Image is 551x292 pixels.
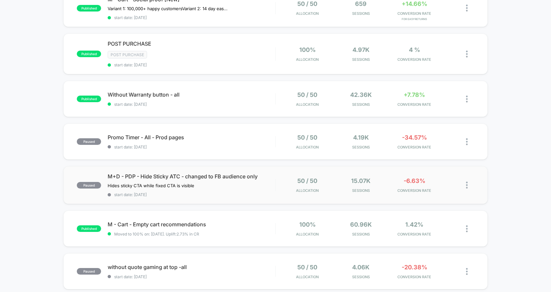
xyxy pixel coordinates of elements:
[402,0,427,7] span: +14.66%
[336,145,386,149] span: Sessions
[77,268,101,275] span: paused
[77,51,101,57] span: published
[77,182,101,189] span: paused
[389,57,439,62] span: CONVERSION RATE
[108,192,275,197] span: start date: [DATE]
[409,46,420,53] span: 4 %
[336,57,386,62] span: Sessions
[466,51,468,57] img: close
[355,0,367,7] span: 659
[350,221,372,228] span: 60.96k
[108,145,275,149] span: start date: [DATE]
[297,177,317,184] span: 50 / 50
[297,91,317,98] span: 50 / 50
[299,221,316,228] span: 100%
[336,102,386,107] span: Sessions
[402,134,427,141] span: -34.57%
[352,264,370,271] span: 4.06k
[389,275,439,279] span: CONVERSION RATE
[108,102,275,107] span: start date: [DATE]
[296,232,319,236] span: Allocation
[389,145,439,149] span: CONVERSION RATE
[296,102,319,107] span: Allocation
[466,225,468,232] img: close
[297,134,317,141] span: 50 / 50
[108,183,194,188] span: Hides sticky CTA while fixed CTA is visible
[108,40,275,47] span: POST PURCHASE
[77,5,101,11] span: published
[466,96,468,102] img: close
[389,102,439,107] span: CONVERSION RATE
[296,275,319,279] span: Allocation
[108,134,275,141] span: Promo Timer - All - Prod pages
[466,5,468,11] img: close
[405,221,423,228] span: 1.42%
[350,91,372,98] span: 42.36k
[299,46,316,53] span: 100%
[389,17,439,21] span: for EasyReturns
[296,188,319,193] span: Allocation
[108,15,275,20] span: start date: [DATE]
[466,182,468,189] img: close
[297,0,317,7] span: 50 / 50
[336,232,386,236] span: Sessions
[296,145,319,149] span: Allocation
[404,91,425,98] span: +7.78%
[108,6,229,11] span: Variant 1: 100,000+ happy customersVariant 2: 14 day easy returns (paused)
[404,177,425,184] span: -6.63%
[108,91,275,98] span: Without Warranty button - all
[77,225,101,232] span: published
[389,232,439,236] span: CONVERSION RATE
[466,268,468,275] img: close
[77,138,101,145] span: paused
[114,232,199,236] span: Moved to 100% on: [DATE] . Uplift: 2.73% in CR
[351,177,371,184] span: 15.07k
[77,96,101,102] span: published
[108,173,275,180] span: M+D - PDP - Hide Sticky ATC - changed to FB audience only
[353,134,369,141] span: 4.19k
[108,62,275,67] span: start date: [DATE]
[352,46,370,53] span: 4.97k
[466,138,468,145] img: close
[108,264,275,270] span: without quote gaming at top -all
[108,221,275,228] span: M - Cart - Empty cart recommendations
[389,188,439,193] span: CONVERSION RATE
[336,188,386,193] span: Sessions
[297,264,317,271] span: 50 / 50
[108,274,275,279] span: start date: [DATE]
[402,264,427,271] span: -20.38%
[296,11,319,16] span: Allocation
[336,275,386,279] span: Sessions
[296,57,319,62] span: Allocation
[108,51,147,58] span: Post Purchase
[336,11,386,16] span: Sessions
[389,11,439,16] span: CONVERSION RATE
